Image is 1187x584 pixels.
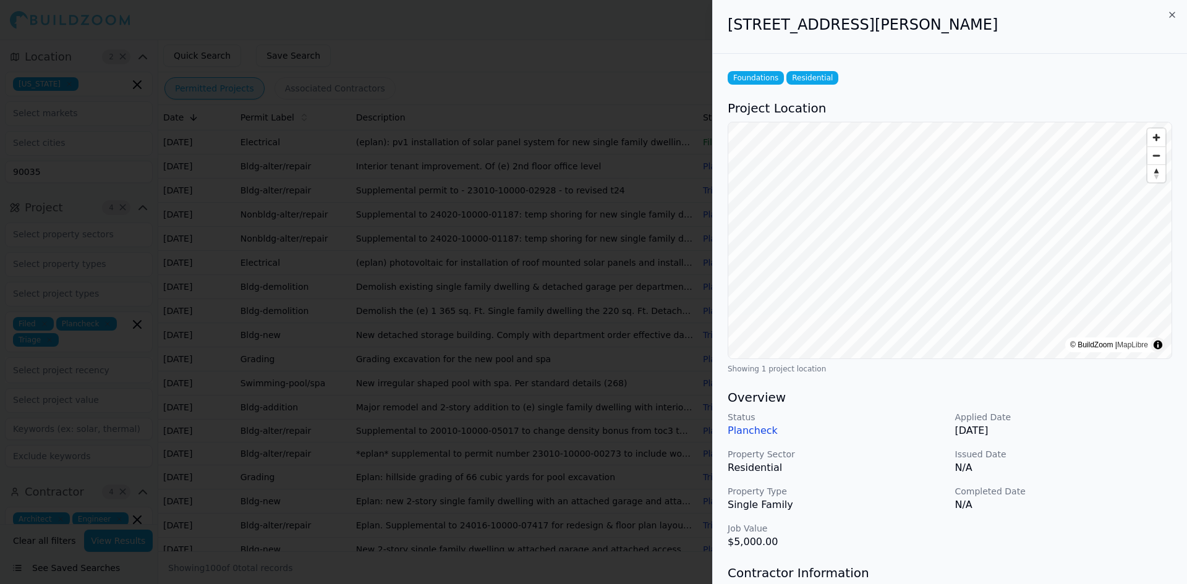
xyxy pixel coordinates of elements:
[1147,146,1165,164] button: Zoom out
[1151,337,1165,352] summary: Toggle attribution
[786,71,838,85] span: Residential
[728,535,945,549] p: $5,000.00
[728,460,945,475] p: Residential
[728,485,945,497] p: Property Type
[1147,129,1165,146] button: Zoom in
[728,423,945,438] p: Plancheck
[728,522,945,535] p: Job Value
[1070,339,1148,351] div: © BuildZoom |
[728,389,1172,406] h3: Overview
[728,364,1172,374] div: Showing 1 project location
[955,485,1173,497] p: Completed Date
[728,564,1172,582] h3: Contractor Information
[728,122,1172,358] canvas: Map
[1117,341,1148,349] a: MapLibre
[955,411,1173,423] p: Applied Date
[1147,164,1165,182] button: Reset bearing to north
[955,423,1173,438] p: [DATE]
[955,460,1173,475] p: N/A
[728,15,1172,35] h2: [STREET_ADDRESS][PERSON_NAME]
[728,411,945,423] p: Status
[728,71,784,85] span: Foundations
[955,448,1173,460] p: Issued Date
[728,448,945,460] p: Property Sector
[728,99,1172,117] h3: Project Location
[728,497,945,512] p: Single Family
[955,497,1173,512] p: N/A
